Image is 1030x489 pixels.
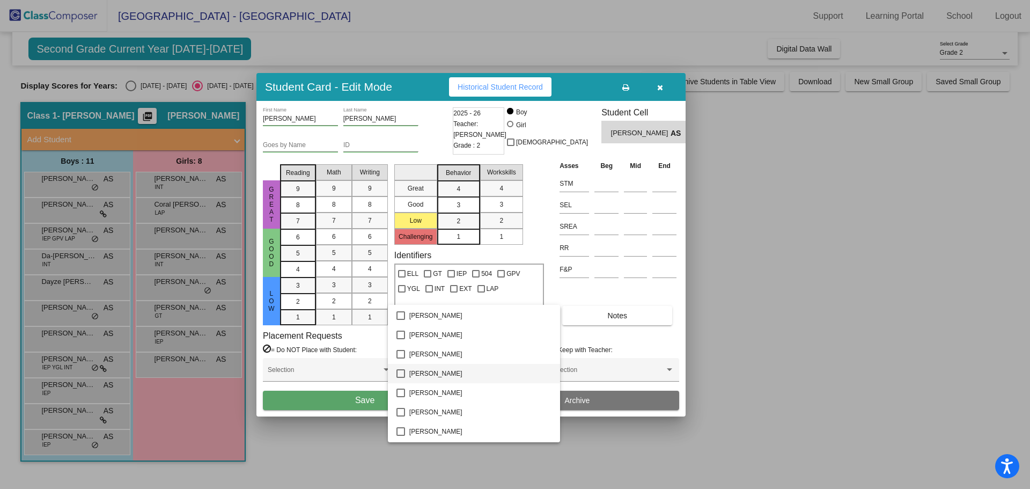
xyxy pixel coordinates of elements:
span: [PERSON_NAME] [409,364,551,383]
span: [PERSON_NAME]'[PERSON_NAME] [409,441,551,461]
span: [PERSON_NAME] [409,345,551,364]
span: [PERSON_NAME] [409,383,551,403]
span: [PERSON_NAME] [409,306,551,325]
span: [PERSON_NAME] [409,422,551,441]
span: [PERSON_NAME] [409,403,551,422]
span: [PERSON_NAME] [409,325,551,345]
